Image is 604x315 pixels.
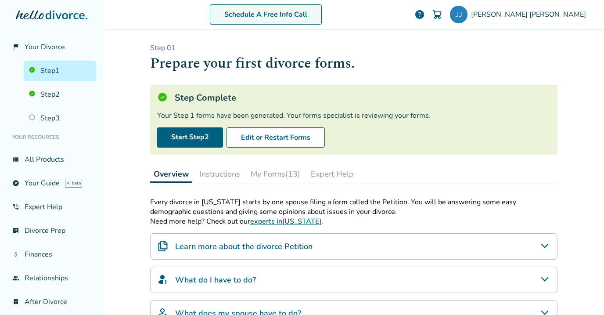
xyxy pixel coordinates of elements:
span: AI beta [65,179,82,188]
a: Start Step2 [157,127,223,148]
span: group [12,275,19,282]
li: Your Resources [7,128,96,146]
a: flag_2Your Divorce [7,37,96,57]
img: Cart [432,9,442,20]
span: [PERSON_NAME] [PERSON_NAME] [471,10,590,19]
img: Learn more about the divorce Petition [158,241,168,251]
span: attach_money [12,251,19,258]
h4: What do I have to do? [175,274,256,286]
p: Need more help? Check out our . [150,217,557,226]
img: justine.jj@gmail.com [450,6,467,23]
span: bookmark_check [12,298,19,305]
a: Step3 [24,108,96,128]
button: Overview [150,165,192,183]
a: list_alt_checkDivorce Prep [7,221,96,241]
iframe: Chat Widget [407,14,604,315]
span: phone_in_talk [12,203,19,210]
a: experts in[US_STATE] [250,217,321,226]
span: Your Divorce [25,42,65,52]
a: attach_moneyFinances [7,244,96,264]
div: Learn more about the divorce Petition [150,233,557,260]
a: help [414,9,425,20]
button: My Forms(13) [247,165,304,183]
a: Step1 [24,61,96,81]
span: view_list [12,156,19,163]
h4: Learn more about the divorce Petition [175,241,313,252]
span: explore [12,180,19,187]
button: Edit or Restart Forms [226,127,325,148]
span: list_alt_check [12,227,19,234]
a: Schedule A Free Info Call [210,4,322,25]
h5: Step Complete [175,92,236,104]
div: Your Step 1 forms have been generated. Your forms specialist is reviewing your forms. [157,111,550,120]
a: phone_in_talkExpert Help [7,197,96,217]
a: Step2 [24,84,96,105]
a: exploreYour GuideAI beta [7,173,96,193]
div: What do I have to do? [150,267,557,293]
a: bookmark_checkAfter Divorce [7,292,96,312]
a: groupRelationships [7,268,96,288]
p: Step 0 1 [150,43,557,53]
p: Every divorce in [US_STATE] starts by one spouse filing a form called the Petition. You will be a... [150,197,557,217]
button: Instructions [196,165,244,183]
span: flag_2 [12,43,19,51]
a: view_listAll Products [7,149,96,170]
button: Expert Help [307,165,357,183]
img: What do I have to do? [158,274,168,285]
h1: Prepare your first divorce forms. [150,53,557,74]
